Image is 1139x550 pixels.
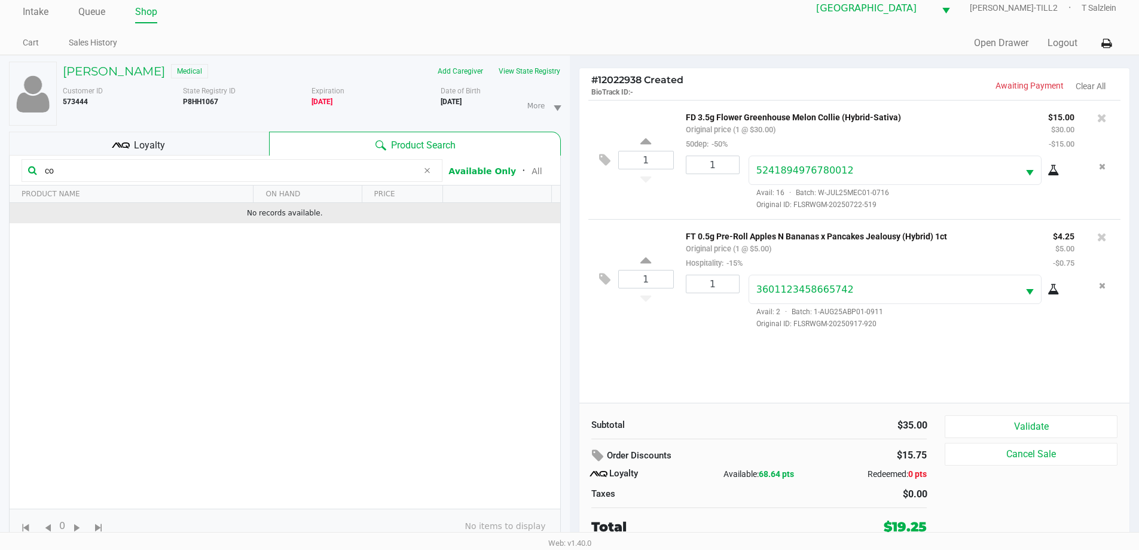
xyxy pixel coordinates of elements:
span: Go to the previous page [36,514,59,537]
span: Date of Birth [441,87,481,95]
span: Avail: 2 Batch: 1-AUG25ABP01-0911 [749,308,883,316]
span: 12022938 Created [591,74,683,86]
small: -$15.00 [1049,139,1074,148]
div: $15.75 [827,445,927,466]
p: Awaiting Payment [854,80,1064,92]
span: Loyalty [134,138,165,153]
a: Queue [78,4,105,20]
span: 68.64 pts [759,469,794,479]
b: 573444 [63,98,88,106]
h5: [PERSON_NAME] [63,64,165,78]
span: 5241894976780012 [756,165,854,176]
span: Go to the previous page [41,521,56,536]
small: Original price (1 @ $30.00) [686,125,775,134]
div: Order Discounts [591,445,810,467]
span: Go to the first page [19,521,33,536]
span: Customer ID [63,87,103,95]
a: Shop [135,4,157,20]
div: Redeemed: [815,468,927,481]
span: Go to the next page [65,514,88,537]
a: Sales History [69,35,117,50]
a: Intake [23,4,48,20]
div: Data table [10,186,560,509]
th: PRICE [362,186,443,203]
div: $0.00 [768,487,927,502]
span: Original ID: FLSRWGM-20250917-920 [749,318,1074,329]
button: View State Registry [491,62,561,81]
div: Available: [703,468,815,481]
th: PRODUCT NAME [10,186,253,203]
th: ON HAND [253,186,361,203]
button: Add Caregiver [430,62,491,81]
div: Taxes [591,487,750,501]
span: BioTrack ID: [591,88,630,96]
span: · [780,308,792,316]
span: More [527,101,545,111]
small: Hospitality: [686,259,743,268]
span: Go to the last page [91,521,106,536]
div: Subtotal [591,418,750,432]
span: 0 pts [908,469,927,479]
b: P8HH1067 [183,98,218,106]
span: # [591,74,598,86]
span: ᛫ [516,165,532,177]
span: Original ID: FLSRWGM-20250722-519 [749,199,1074,210]
span: Expiration [312,87,344,95]
small: $30.00 [1051,125,1074,134]
button: Validate [945,415,1117,438]
button: Open Drawer [974,36,1028,50]
small: -$0.75 [1053,259,1074,268]
span: -15% [723,259,743,268]
p: FT 0.5g Pre-Roll Apples N Bananas x Pancakes Jealousy (Hybrid) 1ct [686,229,1035,241]
button: Remove the package from the orderLine [1094,156,1110,178]
li: More [523,90,565,121]
span: Medical [171,64,208,78]
div: $19.25 [884,517,927,537]
button: Clear All [1076,80,1106,93]
span: Go to the first page [14,514,37,537]
small: $5.00 [1055,244,1074,253]
span: State Registry ID [183,87,236,95]
span: Web: v1.40.0 [548,539,591,548]
span: -50% [709,139,728,148]
b: Medical card expired [312,98,332,106]
div: Total [591,517,804,537]
span: · [784,189,796,197]
span: [PERSON_NAME]-TILL2 [970,2,1082,14]
td: No records available. [10,203,560,223]
span: Go to the next page [69,521,84,536]
span: Go to the last page [87,514,110,537]
small: 50dep: [686,139,728,148]
span: 3601123458665742 [756,284,854,295]
a: Cart [23,35,39,50]
input: Scan or Search Products to Begin [40,162,418,180]
span: No items to display [120,520,545,533]
span: 0 [59,519,65,533]
button: Remove the package from the orderLine [1094,275,1110,297]
small: Original price (1 @ $5.00) [686,244,771,253]
button: Select [1018,275,1041,303]
p: $15.00 [1048,110,1074,122]
span: T Salzlein [1082,2,1116,14]
span: Avail: 16 Batch: W-JUL25MEC01-0716 [749,189,889,197]
span: - [630,88,633,96]
button: Cancel Sale [945,443,1117,466]
button: Select [1018,156,1041,184]
span: [GEOGRAPHIC_DATA] [816,1,927,16]
p: FD 3.5g Flower Greenhouse Melon Collie (Hybrid-Sativa) [686,110,1030,122]
div: Loyalty [591,467,703,481]
b: [DATE] [441,98,462,106]
button: All [532,165,542,178]
span: Product Search [391,138,456,153]
p: $4.25 [1053,229,1074,241]
button: Logout [1048,36,1077,50]
div: $35.00 [768,418,927,433]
